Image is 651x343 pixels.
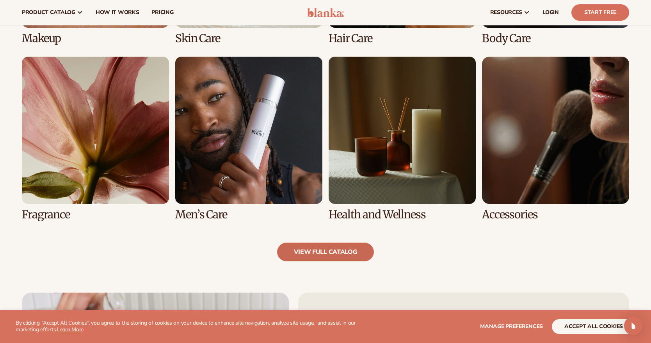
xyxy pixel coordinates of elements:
[480,319,543,334] button: Manage preferences
[542,9,559,16] span: LOGIN
[329,57,476,221] div: 7 / 8
[552,319,635,334] button: accept all cookies
[57,326,84,333] a: Learn More
[175,32,322,45] h3: Skin Care
[175,57,322,221] div: 6 / 8
[490,9,522,16] span: resources
[482,32,629,45] h3: Body Care
[22,57,169,221] div: 5 / 8
[480,323,543,330] span: Manage preferences
[571,4,629,21] a: Start Free
[307,8,344,17] img: logo
[277,243,374,261] a: view full catalog
[96,9,139,16] span: How It Works
[22,32,169,45] h3: Makeup
[151,9,173,16] span: pricing
[624,316,643,335] div: Open Intercom Messenger
[482,57,629,221] div: 8 / 8
[22,9,75,16] span: product catalog
[16,320,378,333] p: By clicking "Accept All Cookies", you agree to the storing of cookies on your device to enhance s...
[329,32,476,45] h3: Hair Care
